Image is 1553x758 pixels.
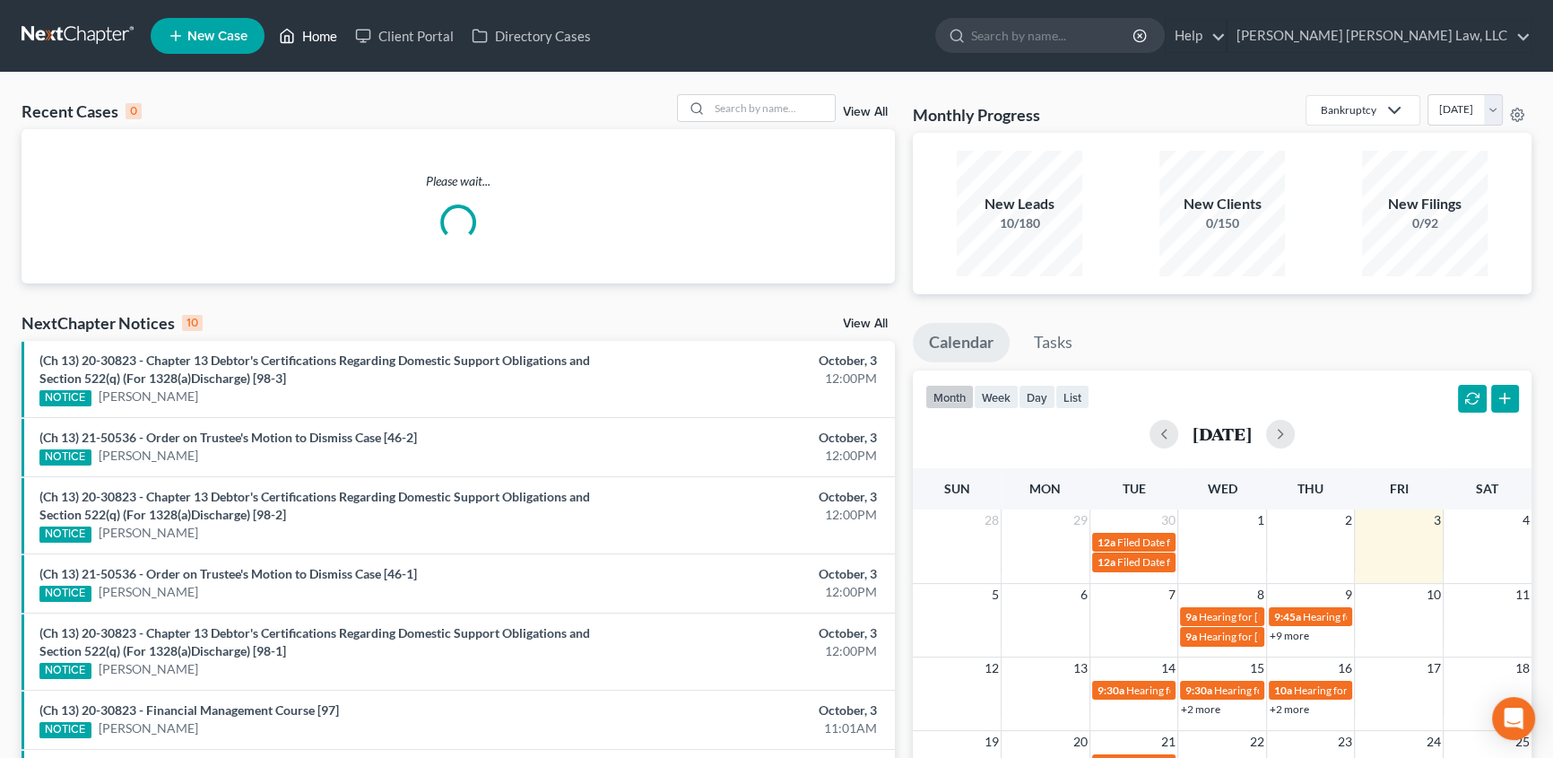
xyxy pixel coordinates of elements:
span: Filed Date for [PERSON_NAME] [1117,536,1267,549]
span: Hearing for [PERSON_NAME] [1199,610,1339,623]
span: Hearing for [PERSON_NAME] [1303,610,1443,623]
a: (Ch 13) 21-50536 - Order on Trustee's Motion to Dismiss Case [46-1] [39,566,417,581]
span: 9:45a [1274,610,1301,623]
div: 12:00PM [610,447,877,465]
span: 8 [1255,584,1266,606]
span: Sat [1476,481,1498,496]
span: 24 [1425,731,1443,753]
a: (Ch 13) 20-30823 - Financial Management Course [97] [39,702,339,718]
input: Search by name... [709,95,835,121]
div: 0 [126,103,142,119]
span: Hearing for [PERSON_NAME] [1199,630,1339,643]
span: 7 [1167,584,1177,606]
span: 3 [1432,510,1443,531]
span: Fri [1390,481,1409,496]
a: [PERSON_NAME] [99,719,198,737]
div: NOTICE [39,722,91,738]
span: 9:30a [1098,684,1124,697]
span: 22 [1248,731,1266,753]
div: NextChapter Notices [22,312,203,334]
div: Recent Cases [22,100,142,122]
a: [PERSON_NAME] [99,524,198,542]
h3: Monthly Progress [913,104,1040,126]
div: Open Intercom Messenger [1492,697,1535,740]
div: October, 3 [610,352,877,370]
span: 12a [1098,555,1115,569]
span: Mon [1029,481,1061,496]
a: Home [270,20,346,52]
a: View All [843,318,888,330]
div: 10 [182,315,203,331]
span: 12a [1098,536,1115,549]
a: Client Portal [346,20,463,52]
span: Hearing for [US_STATE] Safety Association of Timbermen - Self I [1126,684,1421,697]
a: (Ch 13) 20-30823 - Chapter 13 Debtor's Certifications Regarding Domestic Support Obligations and ... [39,353,590,386]
div: 0/150 [1159,214,1285,232]
div: Bankruptcy [1321,102,1376,118]
div: 12:00PM [610,583,877,601]
span: 30 [1159,510,1177,531]
span: 20 [1071,731,1089,753]
div: 11:01AM [610,719,877,737]
span: Hearing for [US_STATE] Safety Association of Timbermen - Self I [1214,684,1509,697]
div: NOTICE [39,449,91,466]
span: 29 [1071,510,1089,531]
a: [PERSON_NAME] [99,447,198,465]
a: +2 more [1181,702,1220,716]
a: View All [843,106,888,118]
h2: [DATE] [1193,424,1252,443]
a: (Ch 13) 20-30823 - Chapter 13 Debtor's Certifications Regarding Domestic Support Obligations and ... [39,489,590,522]
button: week [974,385,1019,409]
div: NOTICE [39,586,91,602]
div: New Leads [957,194,1082,214]
div: October, 3 [610,624,877,642]
div: NOTICE [39,390,91,406]
span: 6 [1079,584,1089,606]
a: [PERSON_NAME] [99,388,198,405]
span: 28 [983,510,1001,531]
div: October, 3 [610,488,877,506]
span: Tue [1122,481,1145,496]
span: Sun [944,481,970,496]
button: month [925,385,974,409]
span: 25 [1514,731,1531,753]
span: 9a [1185,610,1197,623]
span: 5 [990,584,1001,606]
div: New Filings [1362,194,1488,214]
div: 10/180 [957,214,1082,232]
span: New Case [187,30,247,43]
div: 12:00PM [610,370,877,388]
span: 18 [1514,658,1531,679]
span: 1 [1255,510,1266,531]
span: 2 [1343,510,1354,531]
span: 4 [1521,510,1531,531]
p: Please wait... [22,172,895,190]
a: +2 more [1270,702,1309,716]
a: [PERSON_NAME] [99,660,198,678]
a: [PERSON_NAME] [PERSON_NAME] Law, LLC [1228,20,1531,52]
a: Calendar [913,323,1010,362]
span: Thu [1297,481,1323,496]
span: 11 [1514,584,1531,606]
button: day [1019,385,1055,409]
span: 23 [1336,731,1354,753]
span: Hearing for [PERSON_NAME] [1294,684,1434,697]
button: list [1055,385,1089,409]
span: 12 [983,658,1001,679]
div: NOTICE [39,527,91,543]
span: 16 [1336,658,1354,679]
span: 17 [1425,658,1443,679]
div: October, 3 [610,701,877,719]
div: New Clients [1159,194,1285,214]
span: 9:30a [1185,684,1212,697]
span: 10 [1425,584,1443,606]
div: 0/92 [1362,214,1488,232]
a: (Ch 13) 21-50536 - Order on Trustee's Motion to Dismiss Case [46-2] [39,430,417,445]
span: 19 [983,731,1001,753]
div: NOTICE [39,663,91,679]
a: [PERSON_NAME] [99,583,198,601]
a: Tasks [1018,323,1089,362]
div: October, 3 [610,565,877,583]
span: 14 [1159,658,1177,679]
a: (Ch 13) 20-30823 - Chapter 13 Debtor's Certifications Regarding Domestic Support Obligations and ... [39,625,590,658]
